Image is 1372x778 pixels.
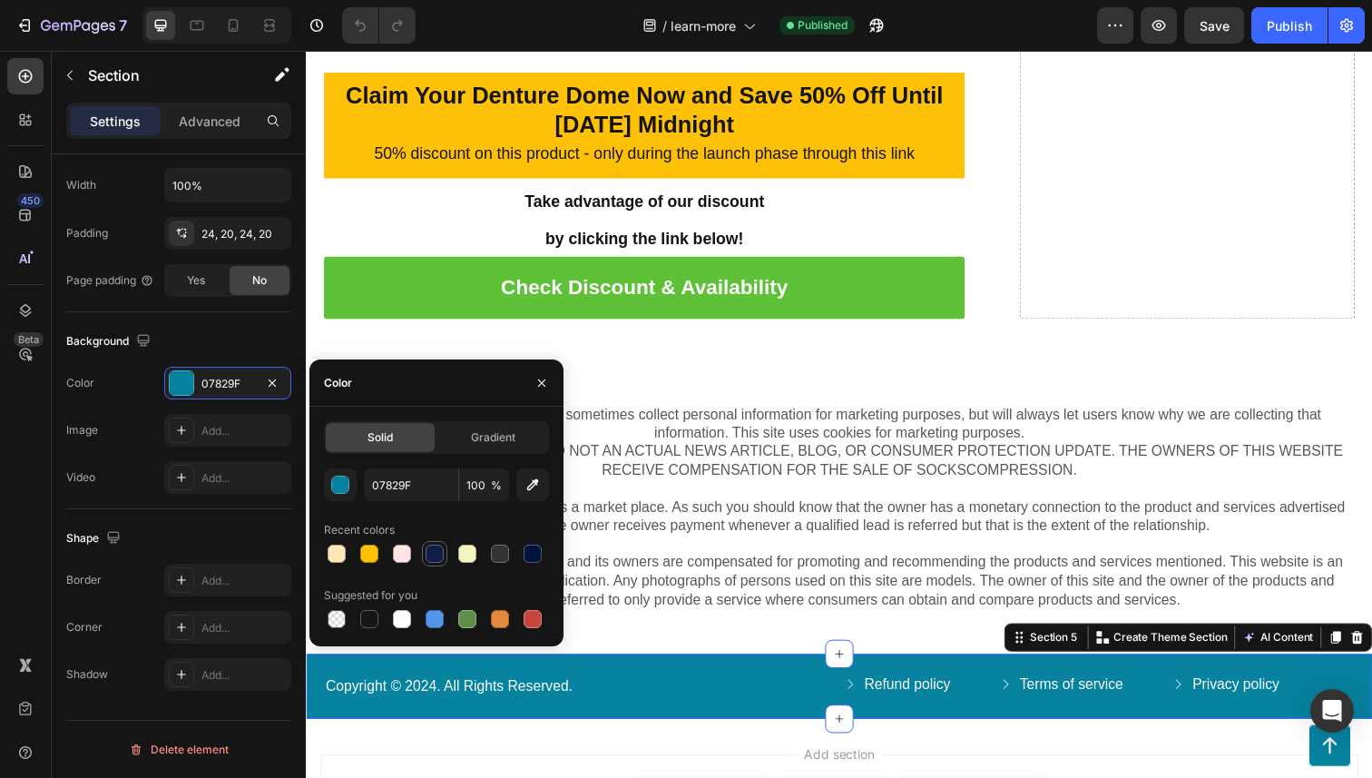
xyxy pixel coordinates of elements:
span: No [252,272,267,289]
div: Color [66,375,94,391]
div: Image [66,422,98,438]
span: learn-more [671,16,736,35]
button: AI Content [953,588,1033,610]
div: Border [66,572,102,588]
iframe: Design area [306,51,1372,778]
p: Privacy policy [905,638,994,657]
button: 7 [7,7,135,44]
div: Add... [201,620,287,636]
p: Advanced [179,112,240,131]
div: Shadow [66,666,108,683]
button: Save [1184,7,1244,44]
div: 450 [17,193,44,208]
span: Gradient [471,429,515,446]
div: Publish [1267,16,1312,35]
a: Refund policy [548,638,680,657]
div: Undo/Redo [342,7,416,44]
div: Beta [14,332,44,347]
div: Background [66,330,154,354]
div: Suggested for you [324,587,417,604]
div: Add... [201,667,287,684]
div: Add... [201,470,287,487]
div: Corner [66,619,103,635]
div: Open Intercom Messenger [1310,689,1354,733]
p: Settings [90,112,141,131]
div: 07829F [201,376,254,392]
p: Create Theme Section [825,591,941,607]
div: Add... [201,573,287,589]
div: Page padding [66,272,154,289]
span: Save [1200,18,1230,34]
div: Color [324,375,352,391]
div: Recent colors [324,522,395,538]
p: Advertising Disclosure: This website and its owners are compensated for promoting and recommendin... [20,495,1069,570]
p: Refund policy [570,638,658,657]
span: % [491,478,502,494]
span: / [662,16,667,35]
div: 24, 20, 24, 20 [201,226,287,242]
span: Yes [187,272,205,289]
a: Terms of service [707,638,856,657]
p: Privacy & GDPR Disclosure: We sometimes collect personal information for marketing purposes, but ... [20,363,1069,496]
div: Delete element [129,739,229,761]
button: Publish [1251,7,1328,44]
a: Privacy policy [883,638,1015,657]
button: Delete element [66,735,291,764]
div: Padding [66,225,108,241]
div: Section 5 [736,591,791,607]
p: Terms of service [729,638,834,657]
div: Width [66,177,96,193]
input: Eg: FFFFFF [364,468,458,501]
input: Auto [165,169,290,202]
p: 7 [119,15,127,36]
div: Shape [66,527,124,551]
p: Section [88,64,237,86]
div: Add... [201,423,287,439]
span: Published [798,17,848,34]
p: Copyright © 2024. All Rights Reserved. [20,640,539,659]
span: Solid [367,429,393,446]
div: Video [66,469,95,486]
